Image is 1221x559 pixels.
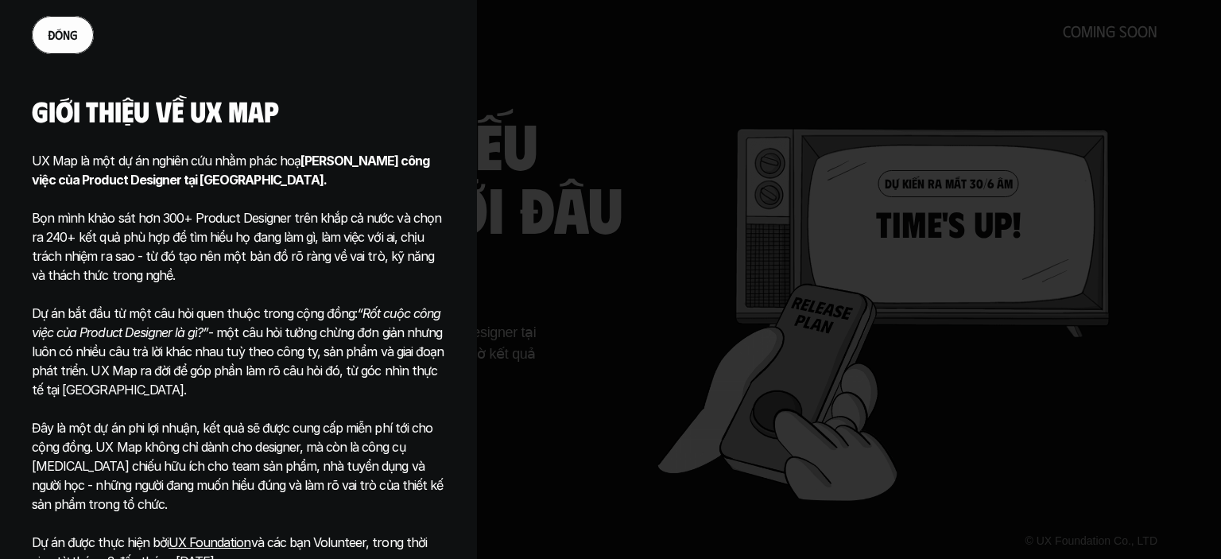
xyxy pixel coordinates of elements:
h5: Giới thiệu về ux map [32,95,278,127]
em: “Rốt cuộc công việc của Product Designer là gì?” [32,305,444,340]
p: Đây là một dự án phi lợi nhuận, kết quả sẽ được cung cấp miễn phí tới cho cộng đồng. UX Map không... [32,418,445,514]
a: UX Foundation [169,534,251,550]
span: n [63,27,70,42]
span: ó [55,27,63,42]
span: đ [48,27,55,42]
strong: [PERSON_NAME] công việc của Product Designer tại [GEOGRAPHIC_DATA]. [32,153,432,188]
span: g [70,27,78,42]
p: Dự án bắt đầu từ một câu hỏi quen thuộc trong cộng đồng: - một câu hỏi tưởng chừng đơn giản nhưng... [32,304,445,399]
p: UX Map là một dự án nghiên cứu nhằm phác hoạ [32,151,445,189]
p: Bọn mình khảo sát hơn 300+ Product Designer trên khắp cả nước và chọn ra 240+ kết quả phù hợp để ... [32,189,445,285]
